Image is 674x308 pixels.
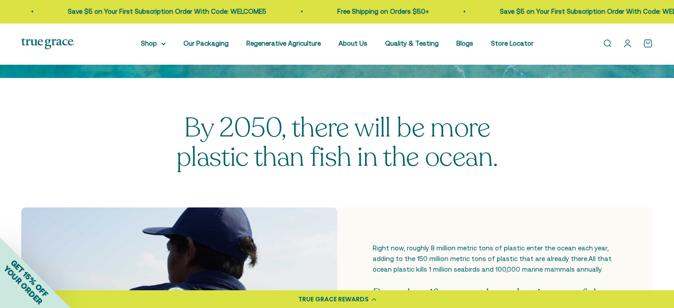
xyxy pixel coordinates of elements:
[246,39,321,47] a: Regenerative Agriculture
[385,39,439,47] a: Quality & Testing
[9,257,50,299] span: GET 15% OFF
[373,243,618,275] p: Right now, roughly 8 million metric tons of plastic enter the ocean each year, adding to the 150 ...
[141,38,166,49] summary: Shop
[456,39,473,47] a: Blogs
[183,39,229,47] a: Our Packaging
[339,39,367,47] a: About Us
[336,8,428,15] a: Free Shipping on Orders $50+
[2,264,44,306] span: YOUR ORDER
[491,39,534,47] a: Store Locator
[66,6,265,17] p: Save $5 on Your First Subscription Order With Code: WELCOME5
[298,295,369,304] div: TRUE GRACE REWARDS
[164,113,510,172] p: By 2050, there will be more plastic than fish in the ocean.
